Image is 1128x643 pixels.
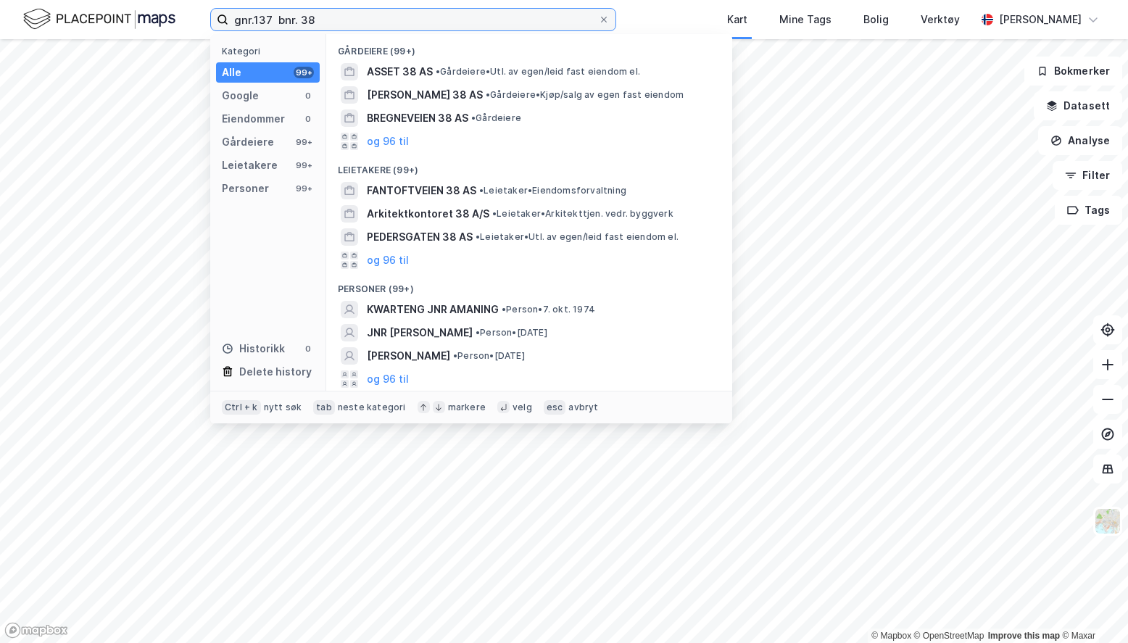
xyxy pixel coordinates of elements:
span: • [502,304,506,315]
div: Leietakere (99+) [326,153,732,179]
div: [PERSON_NAME] [999,11,1082,28]
span: Gårdeiere • Kjøp/salg av egen fast eiendom [486,89,684,101]
span: Person • 7. okt. 1974 [502,304,595,315]
input: Søk på adresse, matrikkel, gårdeiere, leietakere eller personer [228,9,598,30]
span: • [453,350,457,361]
div: Gårdeiere [222,133,274,151]
button: Tags [1055,196,1122,225]
div: Bolig [863,11,889,28]
div: Ctrl + k [222,400,261,415]
span: Person • [DATE] [453,350,525,362]
div: 0 [302,113,314,125]
span: • [479,185,484,196]
span: • [476,231,480,242]
iframe: Chat Widget [1056,573,1128,643]
div: avbryt [568,402,598,413]
div: nytt søk [264,402,302,413]
div: tab [313,400,335,415]
div: Leietakere [222,157,278,174]
div: Gårdeiere (99+) [326,34,732,60]
button: Bokmerker [1024,57,1122,86]
div: 99+ [294,67,314,78]
span: FANTOFTVEIEN 38 AS [367,182,476,199]
button: og 96 til [367,252,409,269]
button: Datasett [1034,91,1122,120]
span: Leietaker • Eiendomsforvaltning [479,185,626,196]
span: Leietaker • Arkitekttjen. vedr. byggverk [492,208,673,220]
span: • [486,89,490,100]
a: OpenStreetMap [914,631,984,641]
span: Leietaker • Utl. av egen/leid fast eiendom el. [476,231,679,243]
button: og 96 til [367,133,409,150]
span: ASSET 38 AS [367,63,433,80]
div: Mine Tags [779,11,832,28]
div: Historikk [222,340,285,357]
img: Z [1094,507,1121,535]
div: 0 [302,90,314,101]
div: Kart [727,11,747,28]
div: Alle [222,64,241,81]
div: velg [513,402,532,413]
a: Improve this map [988,631,1060,641]
a: Mapbox [871,631,911,641]
a: Mapbox homepage [4,622,68,639]
button: Analyse [1038,126,1122,155]
div: markere [448,402,486,413]
div: Eiendommer [222,110,285,128]
span: • [476,327,480,338]
div: Kategori [222,46,320,57]
div: 99+ [294,159,314,171]
span: PEDERSGATEN 38 AS [367,228,473,246]
span: Gårdeiere • Utl. av egen/leid fast eiendom el. [436,66,640,78]
span: Arkitektkontoret 38 A/S [367,205,489,223]
button: Filter [1053,161,1122,190]
span: JNR [PERSON_NAME] [367,324,473,341]
span: • [492,208,497,219]
div: 99+ [294,183,314,194]
div: Verktøy [921,11,960,28]
span: Person • [DATE] [476,327,547,339]
div: 0 [302,343,314,354]
span: [PERSON_NAME] [367,347,450,365]
div: Delete history [239,363,312,381]
div: Personer (99+) [326,272,732,298]
span: • [471,112,476,123]
button: og 96 til [367,370,409,388]
div: Personer [222,180,269,197]
span: [PERSON_NAME] 38 AS [367,86,483,104]
div: Google [222,87,259,104]
span: Gårdeiere [471,112,521,124]
span: KWARTENG JNR AMANING [367,301,499,318]
span: BREGNEVEIEN 38 AS [367,109,468,127]
div: esc [544,400,566,415]
div: 99+ [294,136,314,148]
div: neste kategori [338,402,406,413]
img: logo.f888ab2527a4732fd821a326f86c7f29.svg [23,7,175,32]
span: • [436,66,440,77]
